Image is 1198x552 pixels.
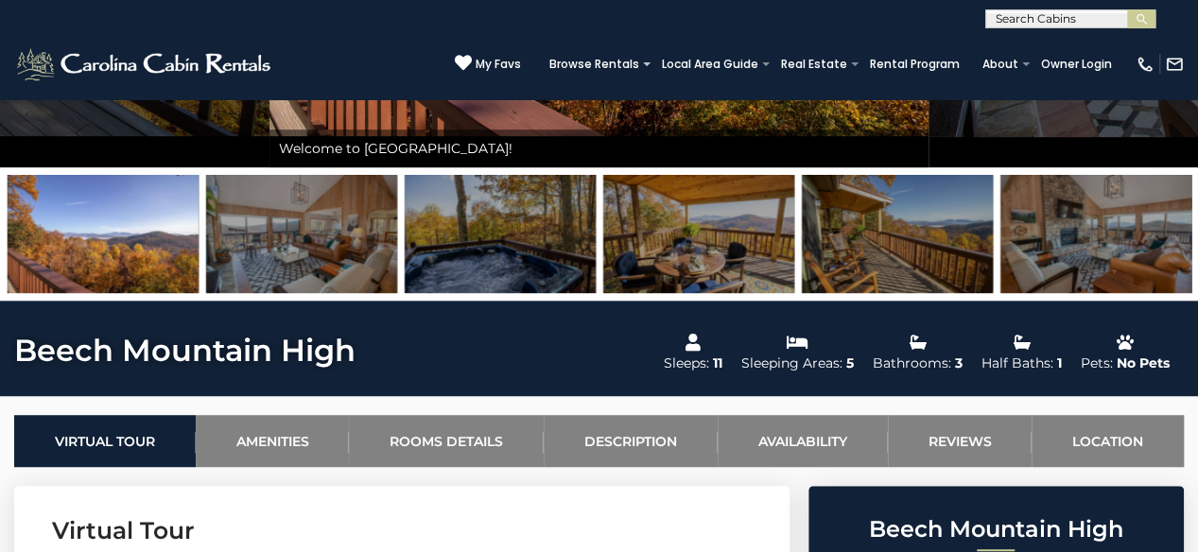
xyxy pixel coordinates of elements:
a: Reviews [888,415,1033,467]
div: Welcome to [GEOGRAPHIC_DATA]! [269,129,929,167]
a: My Favs [455,54,521,74]
img: 163277171 [206,175,397,293]
img: 163277166 [802,175,993,293]
img: phone-regular-white.png [1136,55,1155,74]
a: Local Area Guide [652,51,768,78]
a: About [973,51,1028,78]
a: Rental Program [860,51,969,78]
img: 163277200 [1000,175,1191,293]
span: My Favs [476,56,521,73]
a: Rooms Details [349,415,544,467]
a: Description [544,415,718,467]
a: Real Estate [772,51,857,78]
img: mail-regular-white.png [1165,55,1184,74]
a: Availability [718,415,888,467]
a: Browse Rentals [540,51,649,78]
a: Amenities [196,415,350,467]
h3: Virtual Tour [52,514,752,547]
a: Owner Login [1032,51,1121,78]
img: White-1-2.png [14,45,276,83]
img: 163277199 [405,175,596,293]
a: Virtual Tour [14,415,196,467]
h2: Beech Mountain High [813,517,1179,542]
a: Location [1032,415,1184,467]
img: 163277172 [603,175,794,293]
img: 163277207 [8,175,199,293]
